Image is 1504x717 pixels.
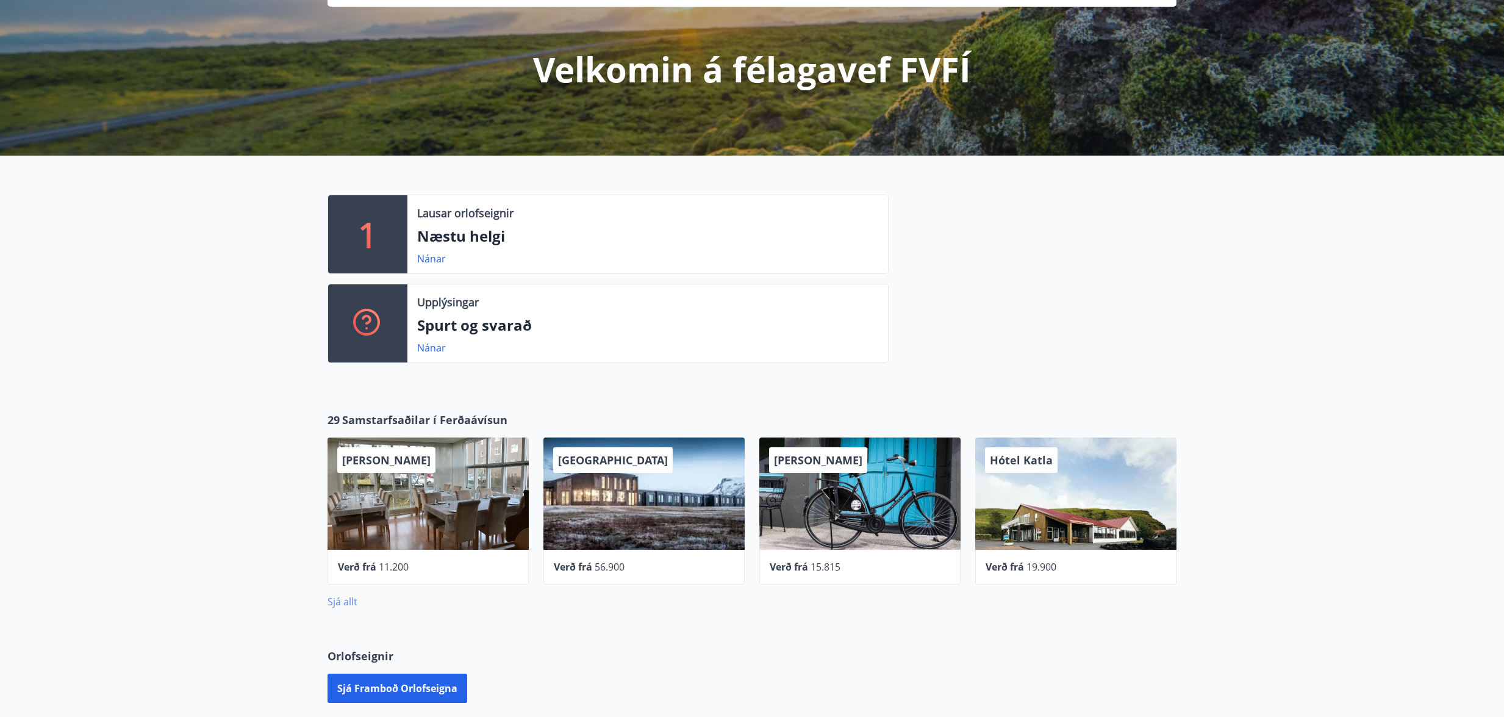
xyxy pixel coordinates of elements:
button: Sjá framboð orlofseigna [328,674,467,703]
span: Verð frá [986,560,1024,574]
span: 56.900 [595,560,625,574]
span: Hótel Katla [990,453,1053,467]
a: Sjá allt [328,595,357,608]
span: 15.815 [811,560,840,574]
span: Orlofseignir [328,648,393,664]
span: [PERSON_NAME] [342,453,431,467]
p: 1 [358,211,378,258]
a: Nánar [417,341,446,355]
span: 29 [328,412,340,428]
span: Samstarfsaðilar í Ferðaávísun [342,412,507,428]
span: [PERSON_NAME] [774,453,862,467]
a: Nánar [417,252,446,265]
span: 19.900 [1026,560,1056,574]
span: Verð frá [770,560,808,574]
span: Verð frá [554,560,592,574]
span: [GEOGRAPHIC_DATA] [558,453,668,467]
p: Velkomin á félagavef FVFÍ [533,46,971,92]
p: Lausar orlofseignir [417,205,514,221]
p: Næstu helgi [417,226,878,247]
p: Upplýsingar [417,294,479,310]
span: 11.200 [379,560,409,574]
span: Verð frá [338,560,376,574]
p: Spurt og svarað [417,315,878,336]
